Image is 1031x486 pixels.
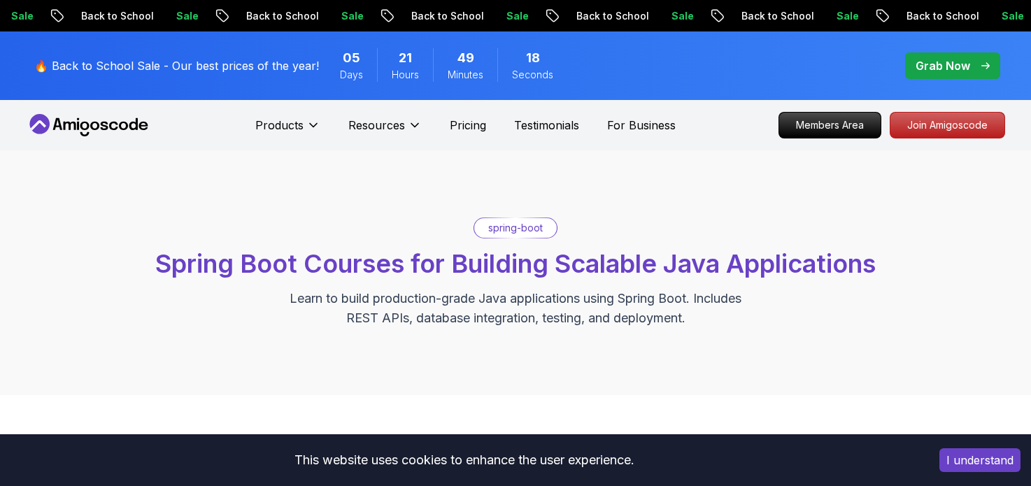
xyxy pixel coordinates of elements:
[448,68,483,82] span: Minutes
[488,221,543,235] p: spring-boot
[165,9,210,23] p: Sale
[895,9,990,23] p: Back to School
[400,9,495,23] p: Back to School
[155,248,876,279] span: Spring Boot Courses for Building Scalable Java Applications
[825,9,870,23] p: Sale
[343,48,360,68] span: 5 Days
[255,117,304,134] p: Products
[255,117,320,145] button: Products
[778,112,881,138] a: Members Area
[890,112,1005,138] a: Join Amigoscode
[10,445,918,476] div: This website uses cookies to enhance the user experience.
[280,289,751,328] p: Learn to build production-grade Java applications using Spring Boot. Includes REST APIs, database...
[495,9,540,23] p: Sale
[392,68,419,82] span: Hours
[70,9,165,23] p: Back to School
[340,68,363,82] span: Days
[939,448,1021,472] button: Accept cookies
[34,57,319,74] p: 🔥 Back to School Sale - Our best prices of the year!
[450,117,486,134] a: Pricing
[512,68,553,82] span: Seconds
[399,48,412,68] span: 21 Hours
[660,9,705,23] p: Sale
[348,117,422,145] button: Resources
[730,9,825,23] p: Back to School
[457,48,474,68] span: 49 Minutes
[779,113,881,138] p: Members Area
[526,48,540,68] span: 18 Seconds
[890,113,1004,138] p: Join Amigoscode
[916,57,970,74] p: Grab Now
[235,9,330,23] p: Back to School
[348,117,405,134] p: Resources
[330,9,375,23] p: Sale
[565,9,660,23] p: Back to School
[514,117,579,134] a: Testimonials
[607,117,676,134] a: For Business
